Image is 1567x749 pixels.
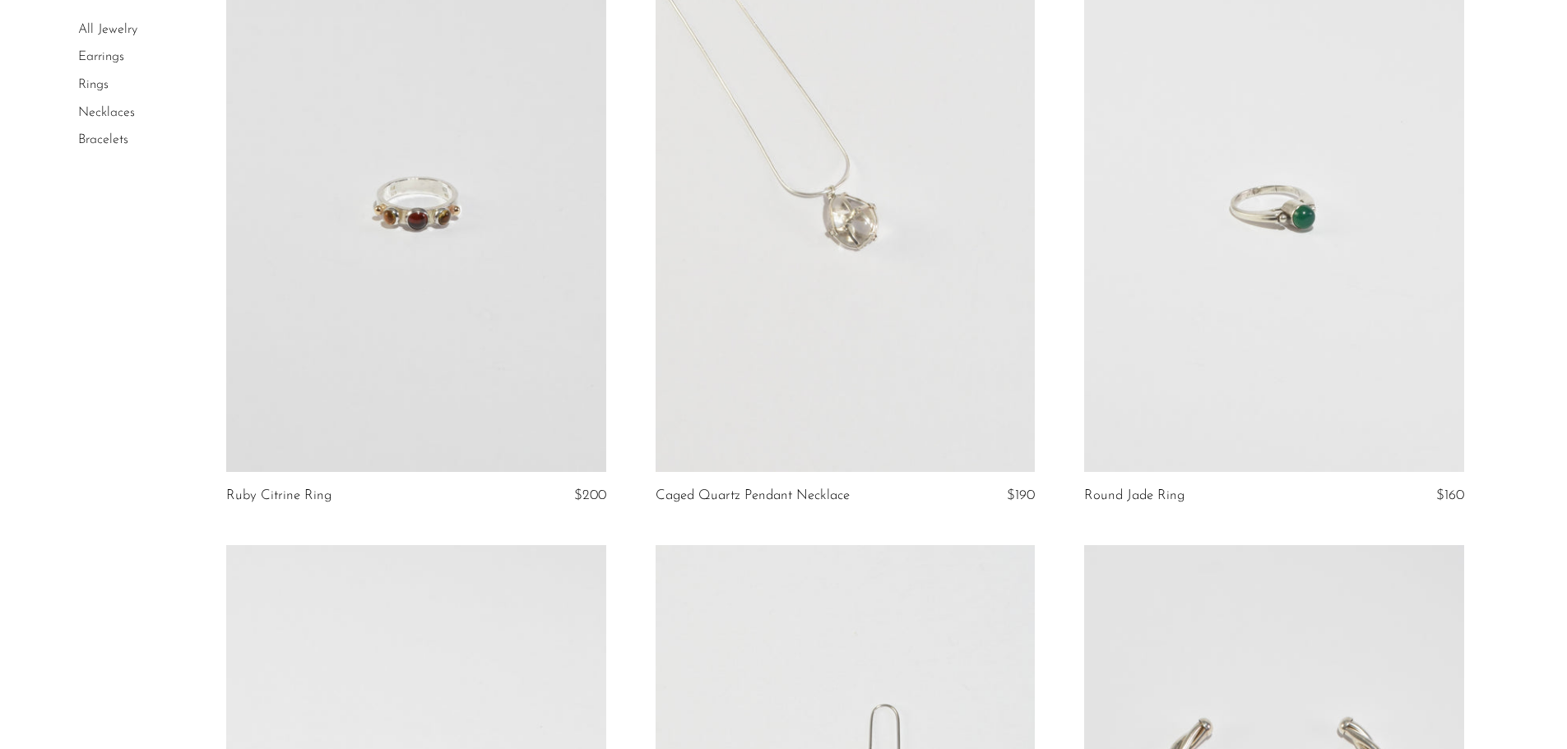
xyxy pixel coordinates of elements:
a: All Jewelry [78,23,137,36]
a: Necklaces [78,106,135,119]
a: Rings [78,78,109,91]
a: Bracelets [78,133,128,146]
a: Round Jade Ring [1084,488,1185,503]
span: $190 [1007,488,1035,502]
span: $200 [574,488,606,502]
span: $160 [1436,488,1464,502]
a: Ruby Citrine Ring [226,488,331,503]
a: Caged Quartz Pendant Necklace [656,488,850,503]
a: Earrings [78,51,124,64]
